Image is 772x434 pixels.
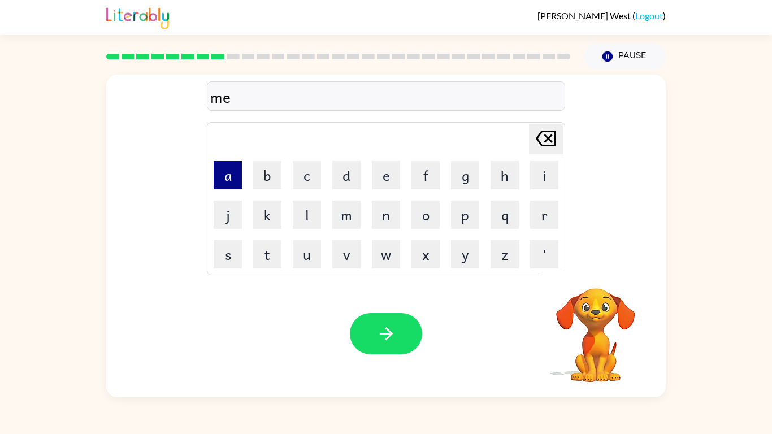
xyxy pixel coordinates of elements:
[293,161,321,189] button: c
[106,5,169,29] img: Literably
[214,201,242,229] button: j
[210,85,562,108] div: me
[411,240,440,268] button: x
[530,201,558,229] button: r
[635,10,663,21] a: Logout
[411,161,440,189] button: f
[491,240,519,268] button: z
[537,10,666,21] div: ( )
[332,240,361,268] button: v
[253,201,281,229] button: k
[253,161,281,189] button: b
[214,240,242,268] button: s
[332,161,361,189] button: d
[332,201,361,229] button: m
[451,161,479,189] button: g
[584,44,666,70] button: Pause
[539,271,652,384] video: Your browser must support playing .mp4 files to use Literably. Please try using another browser.
[372,161,400,189] button: e
[491,201,519,229] button: q
[491,161,519,189] button: h
[530,161,558,189] button: i
[451,201,479,229] button: p
[372,201,400,229] button: n
[372,240,400,268] button: w
[411,201,440,229] button: o
[214,161,242,189] button: a
[530,240,558,268] button: '
[537,10,632,21] span: [PERSON_NAME] West
[293,201,321,229] button: l
[451,240,479,268] button: y
[253,240,281,268] button: t
[293,240,321,268] button: u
